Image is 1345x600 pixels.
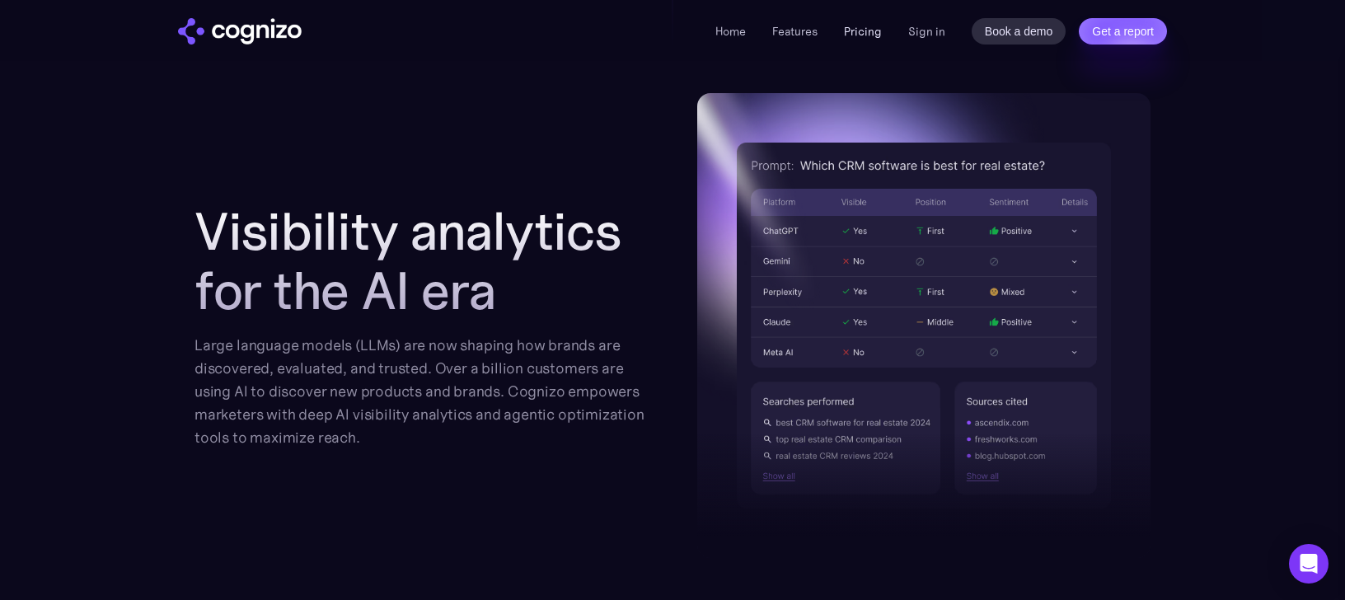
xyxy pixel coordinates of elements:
a: Sign in [908,21,945,41]
div: Open Intercom Messenger [1289,544,1329,584]
a: home [178,18,302,45]
div: Large language models (LLMs) are now shaping how brands are discovered, evaluated, and trusted. O... [194,334,648,449]
h2: Visibility analytics for the AI era [194,202,648,321]
a: Pricing [844,24,882,39]
img: cognizo logo [178,18,302,45]
a: Features [772,24,818,39]
a: Home [715,24,746,39]
a: Get a report [1079,18,1167,45]
a: Book a demo [972,18,1066,45]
